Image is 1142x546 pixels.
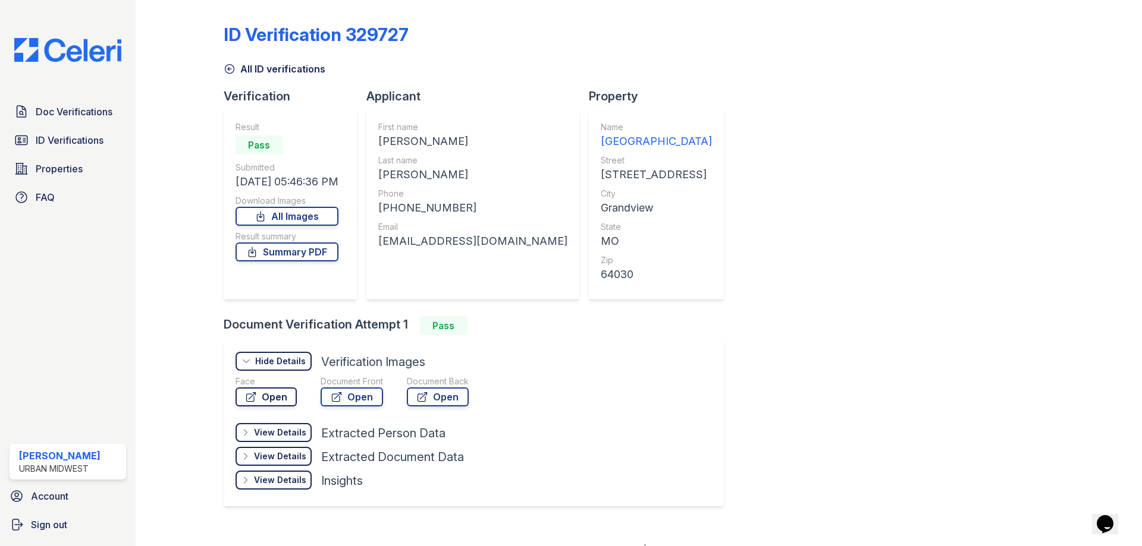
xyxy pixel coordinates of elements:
[321,449,464,465] div: Extracted Document Data
[407,375,469,387] div: Document Back
[10,157,126,181] a: Properties
[378,200,567,216] div: [PHONE_NUMBER]
[601,221,712,233] div: State
[236,135,283,154] div: Pass
[601,121,712,133] div: Name
[5,38,131,62] img: CE_Logo_Blue-a8612792a0a2168367f1c8372b55b34899dd931a85d93a1a3d3e32e68fde9ad4.png
[36,133,103,147] span: ID Verifications
[254,450,306,462] div: View Details
[236,375,297,387] div: Face
[378,133,567,150] div: [PERSON_NAME]
[321,375,383,387] div: Document Front
[601,266,712,283] div: 64030
[378,121,567,133] div: First name
[378,233,567,250] div: [EMAIL_ADDRESS][DOMAIN_NAME]
[224,88,366,105] div: Verification
[236,207,338,226] a: All Images
[601,188,712,200] div: City
[589,88,733,105] div: Property
[321,354,425,370] div: Verification Images
[31,489,68,503] span: Account
[601,254,712,266] div: Zip
[255,355,306,367] div: Hide Details
[36,162,83,176] span: Properties
[224,24,409,45] div: ID Verification 329727
[236,387,297,406] a: Open
[1092,498,1130,534] iframe: chat widget
[601,233,712,250] div: MO
[254,474,306,486] div: View Details
[224,62,325,76] a: All ID verifications
[236,121,338,133] div: Result
[601,133,712,150] div: [GEOGRAPHIC_DATA]
[321,472,363,489] div: Insights
[19,463,101,475] div: Urban Midwest
[601,200,712,216] div: Grandview
[378,188,567,200] div: Phone
[378,154,567,166] div: Last name
[601,154,712,166] div: Street
[19,449,101,463] div: [PERSON_NAME]
[5,484,131,508] a: Account
[407,387,469,406] a: Open
[601,121,712,150] a: Name [GEOGRAPHIC_DATA]
[10,185,126,209] a: FAQ
[378,166,567,183] div: [PERSON_NAME]
[366,88,589,105] div: Applicant
[5,513,131,536] a: Sign out
[236,162,338,173] div: Submitted
[224,316,733,335] div: Document Verification Attempt 1
[10,128,126,152] a: ID Verifications
[236,242,338,261] a: Summary PDF
[378,221,567,233] div: Email
[601,166,712,183] div: [STREET_ADDRESS]
[36,190,55,204] span: FAQ
[321,387,383,406] a: Open
[254,427,306,438] div: View Details
[321,425,445,441] div: Extracted Person Data
[236,231,338,242] div: Result summary
[420,316,468,335] div: Pass
[31,517,67,532] span: Sign out
[236,195,338,207] div: Download Images
[10,100,126,124] a: Doc Verifications
[36,105,112,119] span: Doc Verifications
[236,173,338,190] div: [DATE] 05:46:36 PM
